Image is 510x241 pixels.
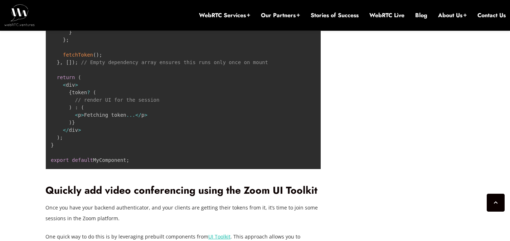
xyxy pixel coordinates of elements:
[72,120,75,125] span: }
[199,11,250,19] a: WebRTC Services
[69,59,72,65] span: ]
[57,59,60,65] span: }
[75,112,78,118] span: <
[63,52,93,58] span: fetchToken
[45,202,321,224] p: Once you have your backend authenticator, and your clients are getting their tokens from it, it’s...
[72,157,93,163] span: default
[93,90,96,95] span: (
[208,233,230,240] a: UI Toolkit
[135,112,138,118] span: <
[81,59,268,65] span: // Empty dependency array ensures this runs only once on mount
[415,11,427,19] a: Blog
[69,105,72,110] span: )
[4,4,35,26] img: WebRTC.ventures
[66,127,69,133] span: /
[126,157,129,163] span: ;
[311,11,359,19] a: Stories of Success
[75,105,78,110] span: :
[69,90,72,95] span: {
[75,82,78,88] span: >
[139,112,141,118] span: /
[72,59,75,65] span: )
[75,97,159,103] span: // render UI for the session
[93,52,96,58] span: (
[66,59,69,65] span: [
[438,11,467,19] a: About Us
[81,112,84,118] span: >
[369,11,404,19] a: WebRTC Live
[51,157,69,163] span: export
[78,74,81,80] span: (
[144,112,147,118] span: >
[261,11,300,19] a: Our Partners
[99,52,102,58] span: ;
[63,127,66,133] span: <
[126,112,135,118] span: ...
[51,142,54,148] span: }
[75,59,78,65] span: ;
[57,74,75,80] span: return
[87,90,90,95] span: ?
[477,11,506,19] a: Contact Us
[63,82,66,88] span: <
[81,105,84,110] span: (
[45,184,321,197] h2: Quickly add video conferencing using the Zoom UI Toolkit
[78,127,81,133] span: >
[66,37,69,43] span: ;
[69,29,72,35] span: }
[96,52,99,58] span: )
[57,135,60,140] span: )
[63,37,66,43] span: }
[69,120,72,125] span: )
[60,135,63,140] span: ;
[60,59,63,65] span: ,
